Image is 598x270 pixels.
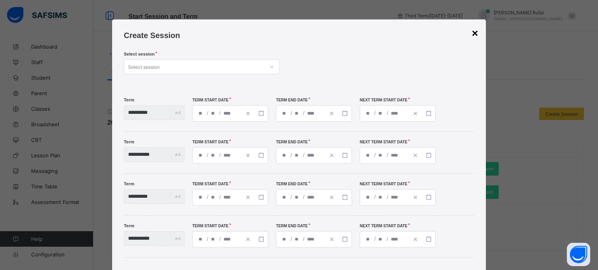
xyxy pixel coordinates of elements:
[373,152,376,158] span: /
[386,193,389,200] span: /
[192,182,229,186] span: Term Start Date
[276,98,308,102] span: Term End Date
[206,235,209,242] span: /
[192,224,229,228] span: Term Start Date
[124,181,134,186] label: Term
[302,152,305,158] span: /
[206,193,209,200] span: /
[124,223,134,228] label: Term
[302,193,305,200] span: /
[302,110,305,116] span: /
[206,152,209,158] span: /
[360,98,407,102] span: Next Term Start Date
[124,31,180,40] span: Create Session
[360,182,407,186] span: Next Term Start Date
[124,52,155,56] span: Select session
[290,110,293,116] span: /
[373,235,376,242] span: /
[302,235,305,242] span: /
[290,235,293,242] span: /
[218,152,222,158] span: /
[218,235,222,242] span: /
[218,110,222,116] span: /
[206,110,209,116] span: /
[386,235,389,242] span: /
[360,140,407,144] span: Next Term Start Date
[567,243,590,266] button: Open asap
[124,98,134,102] label: Term
[276,182,308,186] span: Term End Date
[386,152,389,158] span: /
[360,224,407,228] span: Next Term Start Date
[386,110,389,116] span: /
[192,140,229,144] span: Term Start Date
[373,193,376,200] span: /
[276,224,308,228] span: Term End Date
[124,139,134,144] label: Term
[472,27,478,40] div: ×
[192,98,229,102] span: Term Start Date
[276,140,308,144] span: Term End Date
[373,110,376,116] span: /
[128,59,160,74] div: Select session
[218,193,222,200] span: /
[290,152,293,158] span: /
[290,193,293,200] span: /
